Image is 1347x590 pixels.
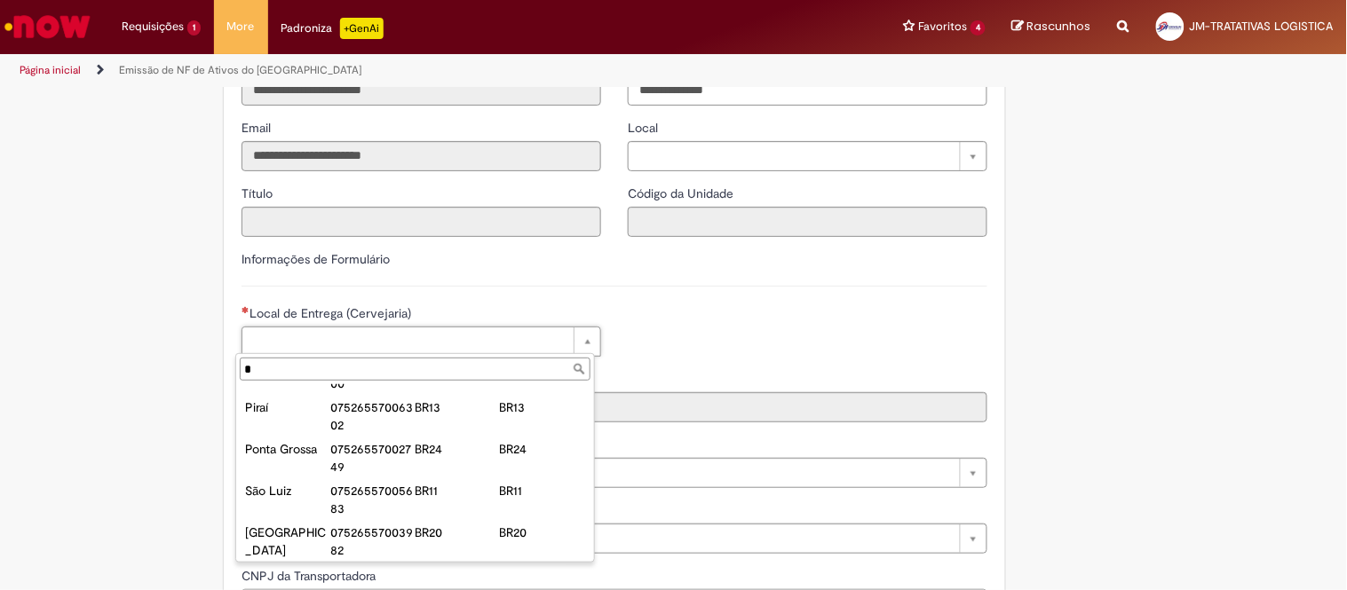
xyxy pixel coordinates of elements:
[330,523,415,559] div: 07526557003982
[415,482,499,500] div: BR11
[415,440,499,458] div: BR24
[499,482,583,500] div: BR11
[330,440,415,476] div: 07526557002749
[415,523,499,541] div: BR20
[246,482,330,500] div: São Luiz
[236,384,594,562] ul: Local de Entrega (Cervejaria)
[246,398,330,416] div: Piraí
[330,398,415,434] div: 07526557006302
[415,398,499,416] div: BR13
[499,398,583,416] div: BR13
[246,440,330,458] div: Ponta Grossa
[499,523,583,541] div: BR20
[330,482,415,517] div: 07526557005683
[246,523,330,559] div: [GEOGRAPHIC_DATA]
[499,440,583,458] div: BR24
